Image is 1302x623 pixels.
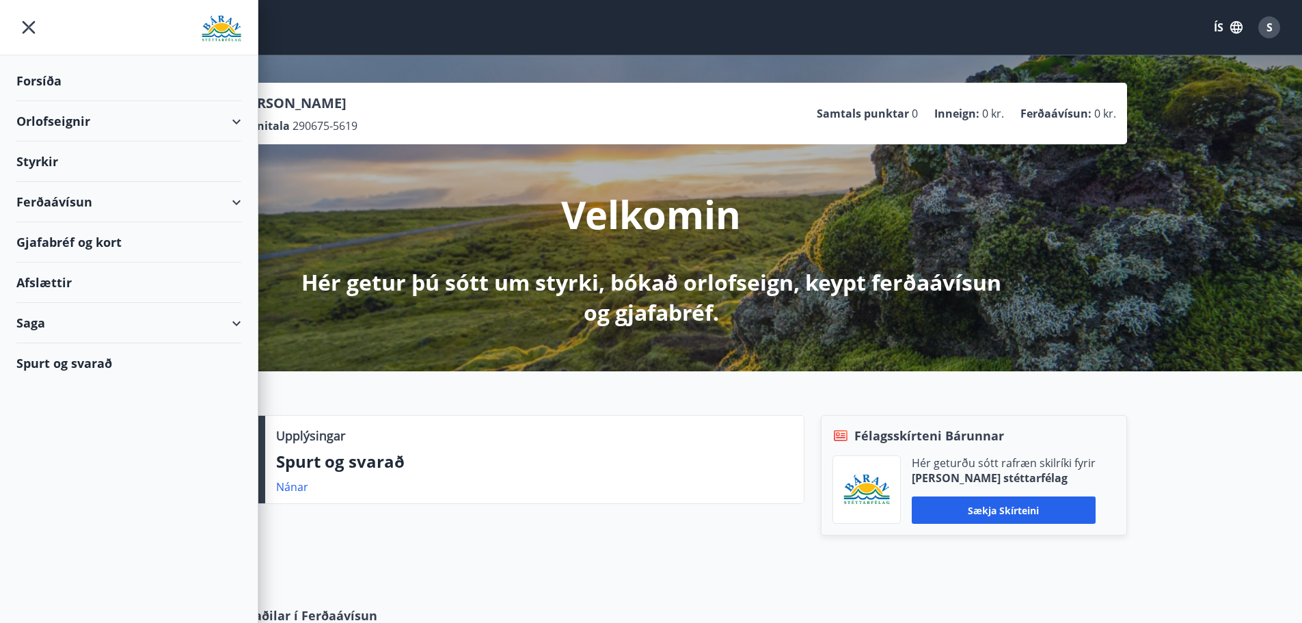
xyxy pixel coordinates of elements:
[1206,15,1250,40] button: ÍS
[16,61,241,101] div: Forsíða
[843,474,890,506] img: Bz2lGXKH3FXEIQKvoQ8VL0Fr0uCiWgfgA3I6fSs8.png
[854,427,1004,445] span: Félagsskírteni Bárunnar
[1253,11,1286,44] button: S
[236,118,290,133] p: Kennitala
[16,142,241,182] div: Styrkir
[16,101,241,142] div: Orlofseignir
[236,94,357,113] p: [PERSON_NAME]
[912,455,1096,470] p: Hér geturðu sótt rafræn skilríki fyrir
[16,263,241,303] div: Afslættir
[16,222,241,263] div: Gjafabréf og kort
[934,106,979,121] p: Inneign :
[293,118,357,133] span: 290675-5619
[1020,106,1091,121] p: Ferðaávísun :
[16,303,241,343] div: Saga
[16,343,241,383] div: Spurt og svarað
[1094,106,1116,121] span: 0 kr.
[982,106,1004,121] span: 0 kr.
[16,182,241,222] div: Ferðaávísun
[290,267,1012,328] p: Hér getur þú sótt um styrki, bókað orlofseign, keypt ferðaávísun og gjafabréf.
[276,450,793,473] p: Spurt og svarað
[1266,20,1273,35] span: S
[912,470,1096,486] p: [PERSON_NAME] stéttarfélag
[16,15,41,40] button: menu
[561,188,741,240] p: Velkomin
[817,106,909,121] p: Samtals punktar
[202,15,241,42] img: union_logo
[912,106,918,121] span: 0
[912,496,1096,524] button: Sækja skírteini
[276,479,308,494] a: Nánar
[276,427,345,445] p: Upplýsingar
